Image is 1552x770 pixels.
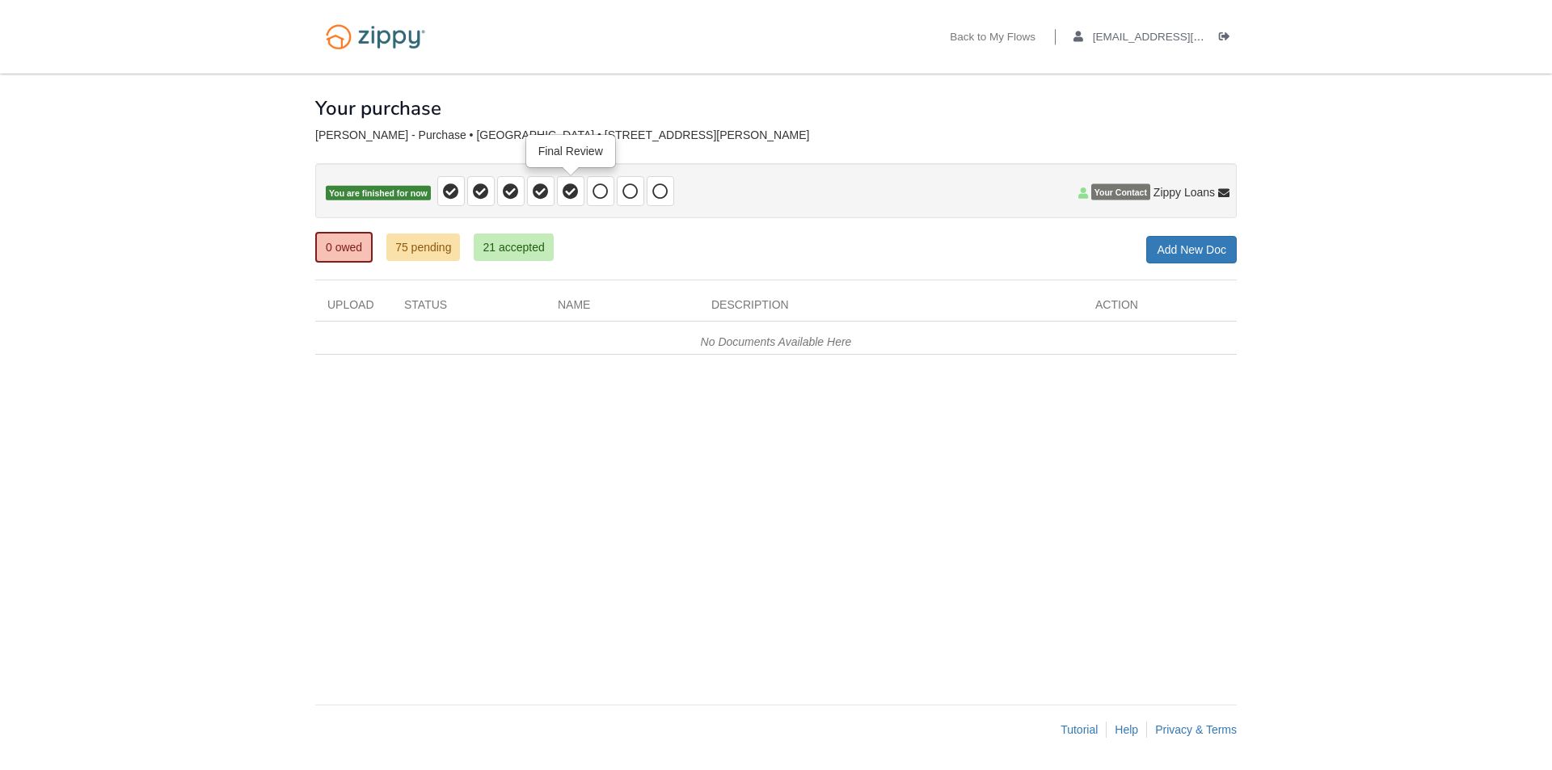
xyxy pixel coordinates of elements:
a: Tutorial [1061,723,1098,736]
a: edit profile [1073,31,1278,47]
span: You are finished for now [326,186,431,201]
a: Add New Doc [1146,236,1237,263]
a: 0 owed [315,232,373,263]
span: aaboley88@icloud.com [1093,31,1278,43]
div: [PERSON_NAME] - Purchase • [GEOGRAPHIC_DATA] • [STREET_ADDRESS][PERSON_NAME] [315,128,1237,142]
a: Privacy & Terms [1155,723,1237,736]
a: Help [1115,723,1138,736]
a: 21 accepted [474,234,553,261]
div: Status [392,297,546,321]
a: Log out [1219,31,1237,47]
div: Upload [315,297,392,321]
span: Zippy Loans [1153,184,1215,200]
div: Description [699,297,1083,321]
div: Final Review [527,136,614,166]
span: Your Contact [1091,184,1150,200]
a: Back to My Flows [950,31,1035,47]
div: Action [1083,297,1237,321]
img: Logo [315,16,436,57]
div: Name [546,297,699,321]
h1: Your purchase [315,98,441,119]
a: 75 pending [386,234,460,261]
em: No Documents Available Here [701,335,852,348]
